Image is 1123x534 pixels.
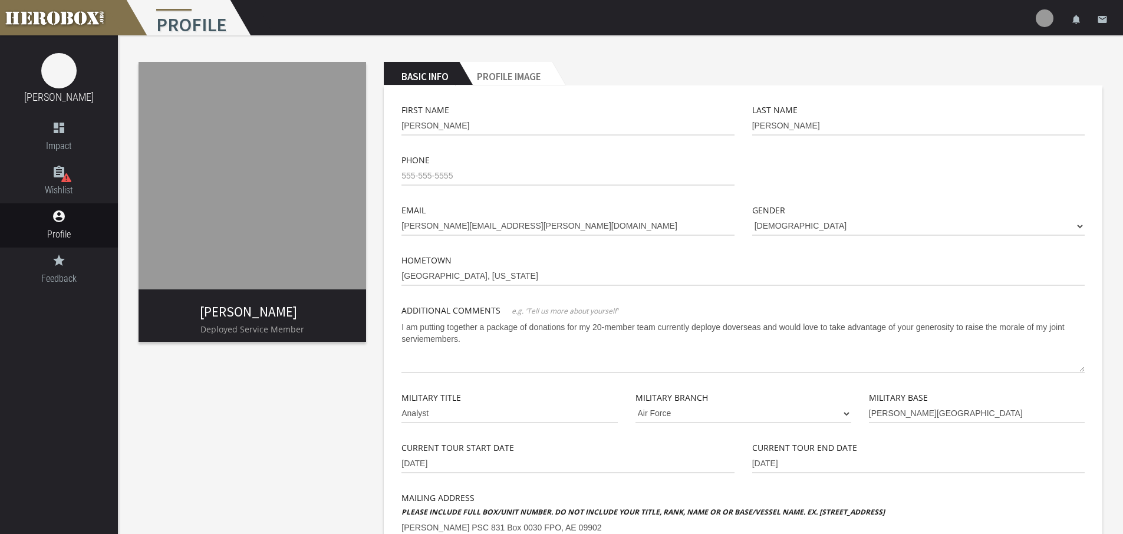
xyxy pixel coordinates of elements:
label: Mailing Address [401,491,885,519]
a: [PERSON_NAME] [24,91,94,103]
input: MM-DD-YYYY [401,454,734,473]
label: Military Title [401,391,461,404]
label: Gender [752,203,785,217]
label: Current Tour Start Date [401,441,514,454]
input: MM-DD-YYYY [752,454,1085,473]
i: notifications [1071,14,1082,25]
h2: Profile Image [459,62,552,85]
label: Hometown [401,253,452,267]
label: Current Tour End Date [752,441,857,454]
label: Last Name [752,103,798,117]
a: [PERSON_NAME] [200,303,297,320]
label: First Name [401,103,449,117]
label: Email [401,203,426,217]
input: 555-555-5555 [401,167,734,186]
h2: Basic Info [384,62,459,85]
label: Military Branch [635,391,708,404]
img: image [41,53,77,88]
img: user-image [1036,9,1053,27]
i: account_circle [52,209,66,223]
i: email [1097,14,1108,25]
img: image [139,62,366,289]
p: Deployed Service Member [139,322,366,336]
label: Military Base [869,391,928,404]
label: Phone [401,153,430,167]
label: Additional Comments [401,304,500,317]
b: Please include full box/unit number. Do not include your title, rank, name or or base/vessel name... [401,507,885,517]
span: e.g. 'Tell us more about yourself' [512,306,618,316]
